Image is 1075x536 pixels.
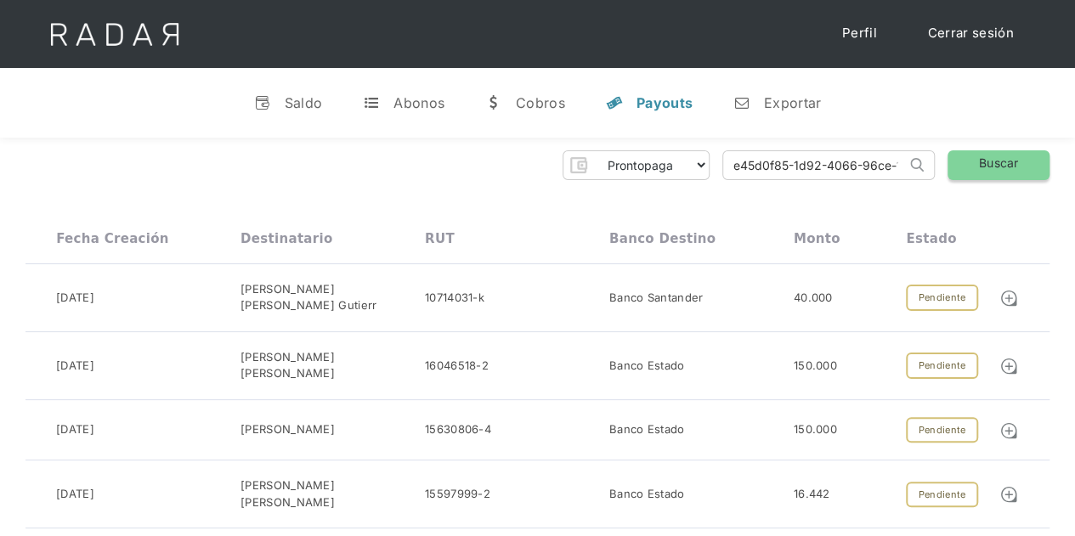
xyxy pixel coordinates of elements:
div: Payouts [637,94,693,111]
div: Pendiente [906,417,977,443]
img: Detalle [999,421,1018,440]
form: Form [563,150,710,180]
div: w [485,94,502,111]
div: Monto [794,231,840,246]
div: [PERSON_NAME] [PERSON_NAME] [240,477,425,511]
div: Fecha creación [56,231,169,246]
div: Cobros [516,94,565,111]
div: [PERSON_NAME] [240,421,335,438]
div: Banco Estado [609,421,685,438]
div: 16.442 [794,486,830,503]
div: 150.000 [794,358,837,375]
div: 15630806-4 [425,421,491,438]
div: [DATE] [56,290,94,307]
div: 150.000 [794,421,837,438]
div: Banco Estado [609,486,685,503]
div: 16046518-2 [425,358,489,375]
div: 10714031-k [425,290,484,307]
div: RUT [425,231,455,246]
div: Banco destino [609,231,716,246]
img: Detalle [999,485,1018,504]
a: Buscar [948,150,1050,180]
div: 15597999-2 [425,486,490,503]
div: Pendiente [906,285,977,311]
div: y [606,94,623,111]
img: Detalle [999,357,1018,375]
div: [PERSON_NAME] [PERSON_NAME] [240,349,425,382]
div: [DATE] [56,486,94,503]
div: Destinatario [240,231,332,246]
div: Banco Estado [609,358,685,375]
div: [PERSON_NAME] [PERSON_NAME] Gutierr [240,281,425,314]
div: Exportar [764,94,821,111]
div: Abonos [393,94,444,111]
img: Detalle [999,289,1018,307]
div: [DATE] [56,421,94,438]
div: n [733,94,750,111]
a: Cerrar sesión [911,17,1031,50]
div: 40.000 [794,290,833,307]
div: Estado [906,231,956,246]
input: Busca por ID [723,151,906,179]
div: Banco Santander [609,290,704,307]
div: Pendiente [906,353,977,379]
div: Saldo [285,94,323,111]
div: Pendiente [906,482,977,508]
div: v [254,94,271,111]
a: Perfil [825,17,894,50]
div: t [363,94,380,111]
div: [DATE] [56,358,94,375]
